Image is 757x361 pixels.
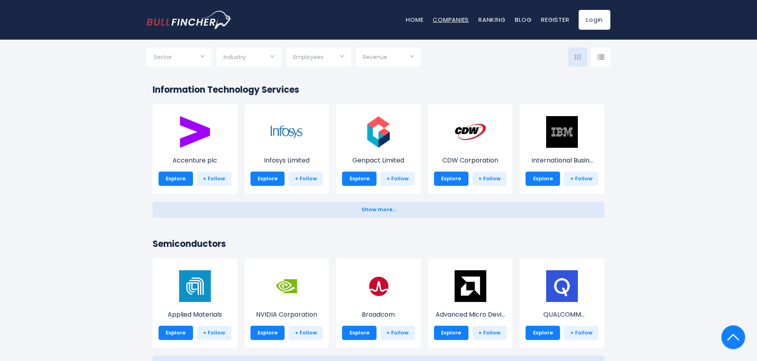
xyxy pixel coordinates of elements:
[526,310,598,319] p: QUALCOMM Incorporated
[564,326,598,340] a: + Follow
[597,54,604,60] img: icon-comp-list-view.svg
[224,51,274,65] input: Selection
[153,83,604,96] h2: Information Technology Services
[250,172,285,186] a: Explore
[478,15,505,24] a: Ranking
[147,11,232,29] a: Go to homepage
[250,285,323,319] a: NVIDIA Corporation
[575,54,581,60] img: icon-comp-grid.svg
[293,51,344,65] input: Selection
[342,131,415,165] a: Genpact Limited
[363,53,387,61] span: Revenue
[380,326,415,340] a: + Follow
[250,326,285,340] a: Explore
[526,172,560,186] a: Explore
[289,172,323,186] a: + Follow
[526,131,598,165] a: International Busin...
[153,237,604,250] h2: Semiconductors
[342,285,415,319] a: Broadcom
[250,310,323,319] p: NVIDIA Corporation
[342,310,415,319] p: Broadcom
[159,131,231,165] a: Accenture plc
[363,116,394,148] img: G.png
[434,131,507,165] a: CDW Corporation
[342,156,415,165] p: Genpact Limited
[342,172,377,186] a: Explore
[434,285,507,319] a: Advanced Micro Devi...
[154,53,172,61] span: Sector
[434,310,507,319] p: Advanced Micro Devices
[546,116,578,148] img: IBM.png
[579,10,610,30] a: Login
[293,53,323,61] span: Employees
[380,172,415,186] a: + Follow
[433,15,469,24] a: Companies
[159,285,231,319] a: Applied Materials
[541,15,569,24] a: Register
[406,15,423,24] a: Home
[363,51,414,65] input: Selection
[361,207,396,213] span: Show more...
[197,172,231,186] a: + Follow
[434,172,468,186] a: Explore
[271,116,302,148] img: INFY.png
[526,156,598,165] p: International Business Machines Corporation
[455,116,486,148] img: CDW.png
[472,326,507,340] a: + Follow
[159,156,231,165] p: Accenture plc
[526,285,598,319] a: QUALCOMM Incorporat...
[154,51,205,65] input: Selection
[434,156,507,165] p: CDW Corporation
[250,156,323,165] p: Infosys Limited
[289,326,323,340] a: + Follow
[159,310,231,319] p: Applied Materials
[197,326,231,340] a: + Follow
[455,270,486,302] img: AMD.png
[159,326,193,340] a: Explore
[342,326,377,340] a: Explore
[153,202,604,218] button: Show more...
[159,172,193,186] a: Explore
[147,11,232,29] img: bullfincher logo
[515,15,531,24] a: Blog
[250,131,323,165] a: Infosys Limited
[472,172,507,186] a: + Follow
[546,270,578,302] img: QCOM.png
[224,53,246,61] span: Industry
[363,270,394,302] img: AVGO.png
[564,172,598,186] a: + Follow
[434,326,468,340] a: Explore
[526,326,560,340] a: Explore
[179,270,211,302] img: AMAT.png
[179,116,211,148] img: ACN.png
[271,270,302,302] img: NVDA.png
